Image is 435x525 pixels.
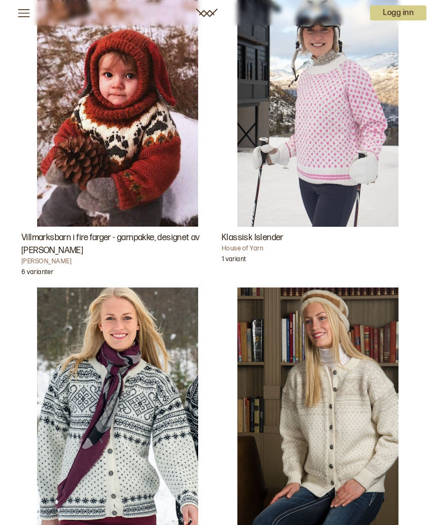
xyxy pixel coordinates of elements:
p: 6 varianter [21,268,53,279]
h4: [PERSON_NAME] [21,257,213,266]
h3: Klassisk Islender [222,232,414,244]
p: Logg inn [370,5,426,20]
h4: House of Yarn [222,244,414,253]
a: Woolit [196,9,218,17]
h3: Villmarksbarn i fire farger - garnpakke, designet av [PERSON_NAME] [21,232,213,257]
button: User dropdown [370,5,426,20]
p: 1 variant [222,255,246,266]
